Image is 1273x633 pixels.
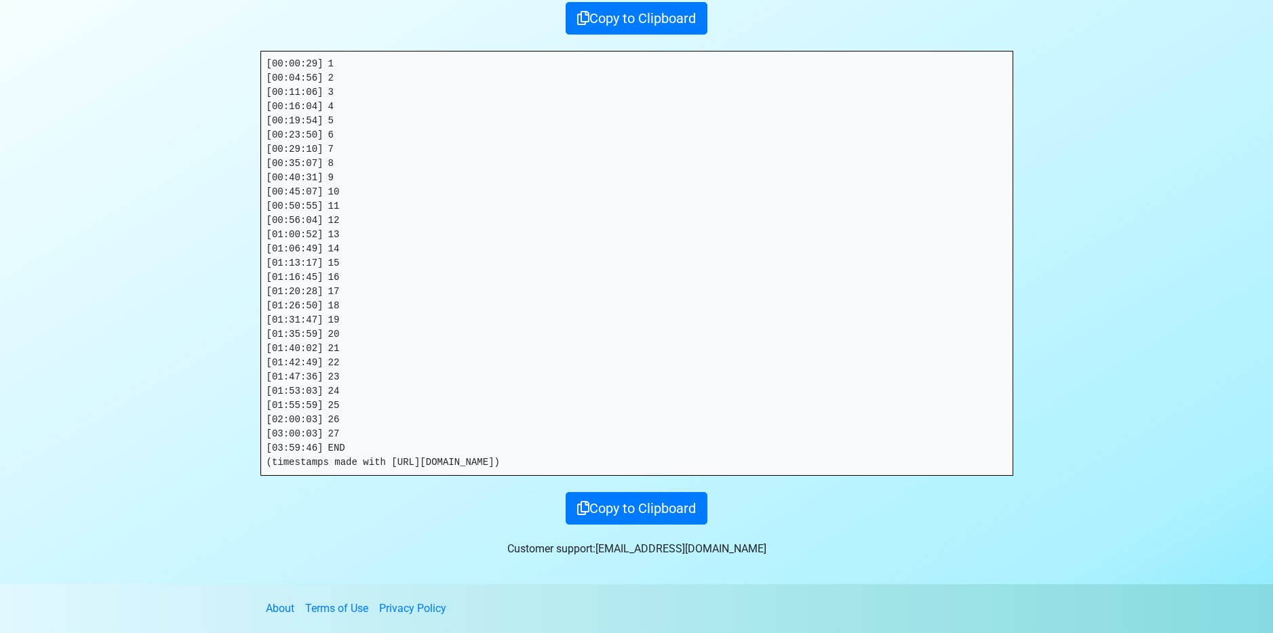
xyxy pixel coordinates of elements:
[566,2,707,35] button: Copy to Clipboard
[379,602,446,615] a: Privacy Policy
[266,602,294,615] a: About
[305,602,368,615] a: Terms of Use
[566,492,707,525] button: Copy to Clipboard
[261,52,1013,475] pre: [00:00:29] 1 [00:04:56] 2 [00:11:06] 3 [00:16:04] 4 [00:19:54] 5 [00:23:50] 6 [00:29:10] 7 [00:35...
